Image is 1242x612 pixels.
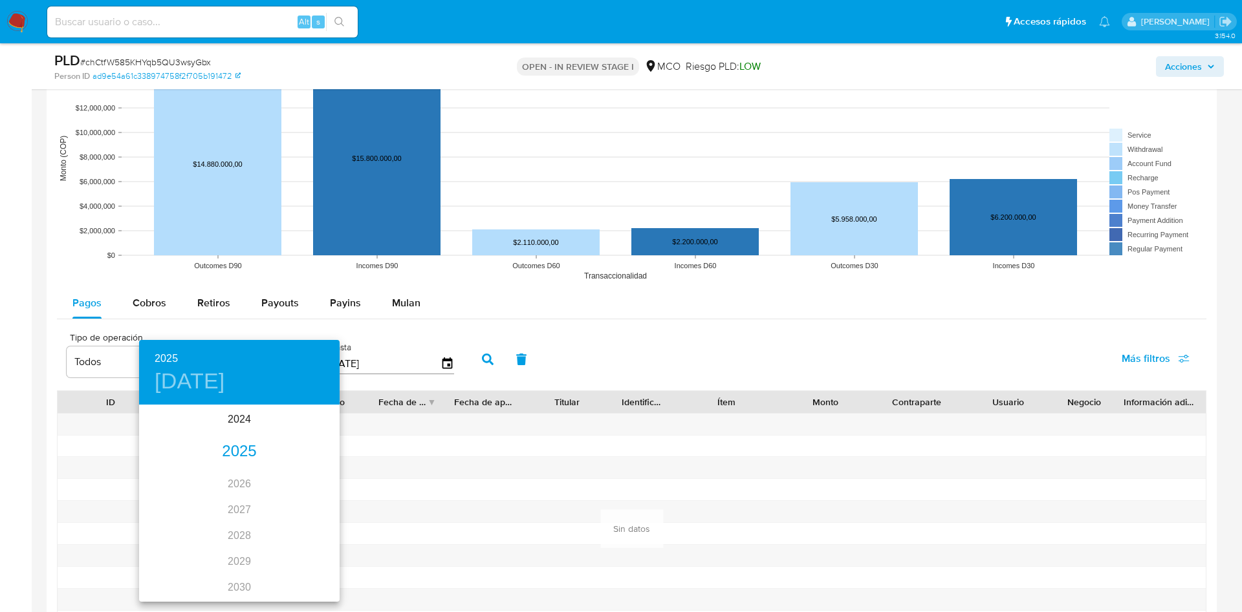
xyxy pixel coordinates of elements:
[155,368,225,395] button: [DATE]
[139,406,340,432] div: 2024
[139,439,340,465] div: 2025
[155,350,178,368] button: 2025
